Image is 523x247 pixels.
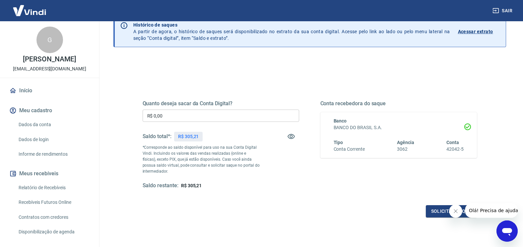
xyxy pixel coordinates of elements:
[4,5,56,10] span: Olá! Precisa de ajuda?
[143,133,171,140] h5: Saldo total*:
[143,144,260,174] p: *Corresponde ao saldo disponível para uso na sua Conta Digital Vindi. Incluindo os valores das ve...
[16,118,91,131] a: Dados da conta
[8,103,91,118] button: Meu cadastro
[16,225,91,239] a: Disponibilização de agenda
[334,140,343,145] span: Tipo
[446,140,459,145] span: Conta
[8,83,91,98] a: Início
[334,124,464,131] h6: BANCO DO BRASIL S.A.
[133,22,450,28] p: Histórico de saques
[16,181,91,195] a: Relatório de Recebíveis
[397,140,414,145] span: Agência
[458,28,493,35] p: Acessar extrato
[143,182,178,189] h5: Saldo restante:
[16,210,91,224] a: Contratos com credores
[181,183,202,188] span: R$ 305,21
[491,5,515,17] button: Sair
[496,220,518,242] iframe: Botão para abrir a janela de mensagens
[446,146,464,153] h6: 42042-5
[334,146,365,153] h6: Conta Corrente
[397,146,414,153] h6: 3062
[320,100,477,107] h5: Conta recebedora do saque
[334,118,347,123] span: Banco
[13,65,86,72] p: [EMAIL_ADDRESS][DOMAIN_NAME]
[143,100,299,107] h5: Quanto deseja sacar da Conta Digital?
[16,147,91,161] a: Informe de rendimentos
[16,133,91,146] a: Dados de login
[178,133,199,140] p: R$ 305,21
[36,27,63,53] div: G
[465,203,518,218] iframe: Mensagem da empresa
[133,22,450,41] p: A partir de agora, o histórico de saques será disponibilizado no extrato da sua conta digital. Ac...
[16,196,91,209] a: Recebíveis Futuros Online
[8,166,91,181] button: Meus recebíveis
[8,0,51,21] img: Vindi
[23,56,76,63] p: [PERSON_NAME]
[426,205,477,217] button: Solicitar saque
[458,22,500,41] a: Acessar extrato
[449,205,462,218] iframe: Fechar mensagem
